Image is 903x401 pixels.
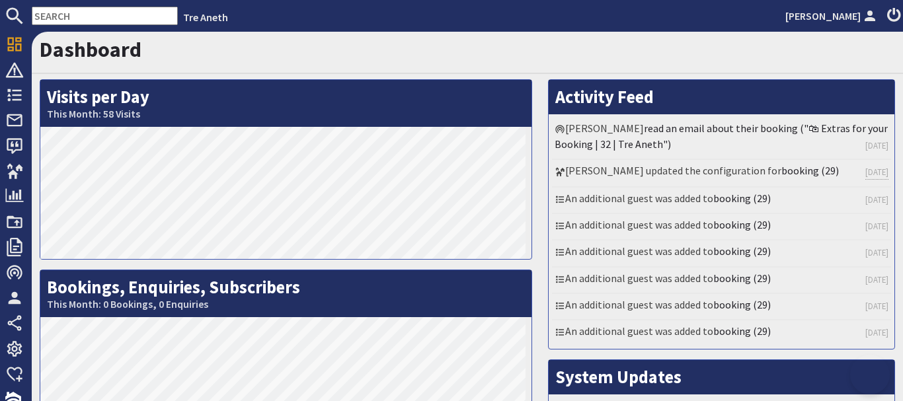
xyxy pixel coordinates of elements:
h2: Bookings, Enquiries, Subscribers [40,270,531,317]
a: [DATE] [865,139,888,152]
a: Tre Aneth [183,11,228,24]
a: [DATE] [865,166,888,179]
li: [PERSON_NAME] updated the configuration for [552,160,891,187]
li: An additional guest was added to [552,240,891,267]
a: [DATE] [865,273,888,286]
a: booking (29) [713,244,771,258]
a: [DATE] [865,246,888,259]
li: An additional guest was added to [552,268,891,294]
a: booking (29) [713,324,771,338]
a: Dashboard [40,36,141,63]
a: [DATE] [865,220,888,233]
a: [DATE] [865,194,888,206]
a: [DATE] [865,326,888,339]
a: booking (29) [713,192,771,205]
li: An additional guest was added to [552,294,891,320]
li: [PERSON_NAME] [552,118,891,160]
a: booking (29) [713,218,771,231]
a: [DATE] [865,300,888,312]
a: booking (29) [713,298,771,311]
h2: Visits per Day [40,80,531,127]
li: An additional guest was added to [552,320,891,346]
li: An additional guest was added to [552,214,891,240]
small: This Month: 0 Bookings, 0 Enquiries [47,298,525,310]
a: System Updates [555,366,682,388]
li: An additional guest was added to [552,188,891,214]
a: [PERSON_NAME] [785,8,879,24]
iframe: Toggle Customer Support [850,355,890,394]
a: booking (29) [781,164,839,177]
small: This Month: 58 Visits [47,108,525,120]
a: Activity Feed [555,86,654,108]
a: read an email about their booking ("🛍 Extras for your Booking | 32 | Tre Aneth") [555,122,888,151]
a: booking (29) [713,272,771,285]
input: SEARCH [32,7,178,25]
